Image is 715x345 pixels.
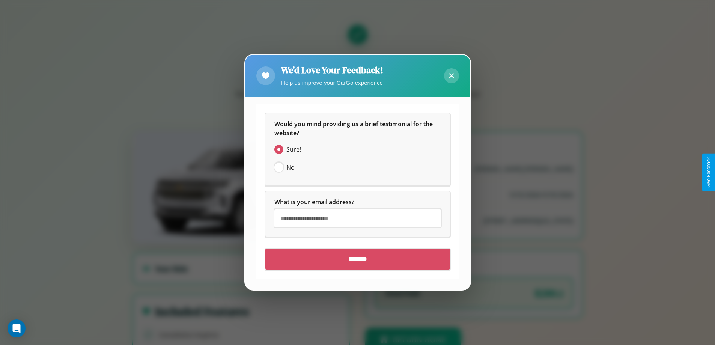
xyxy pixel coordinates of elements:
span: Would you mind providing us a brief testimonial for the website? [274,120,434,137]
span: What is your email address? [274,198,354,206]
span: No [286,163,295,172]
span: Sure! [286,145,301,154]
h2: We'd Love Your Feedback! [281,64,383,76]
p: Help us improve your CarGo experience [281,78,383,88]
div: Give Feedback [706,157,711,188]
div: Open Intercom Messenger [8,319,26,337]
